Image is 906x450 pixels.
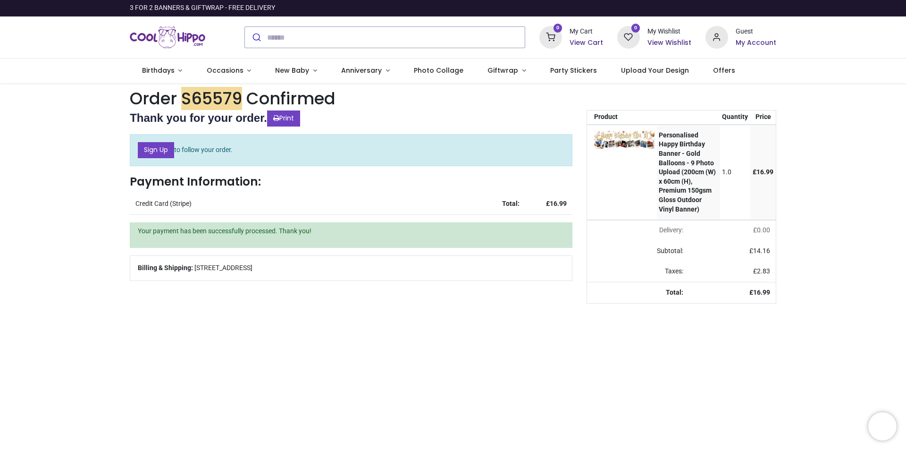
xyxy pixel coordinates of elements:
strong: £ [546,200,567,207]
span: Upload Your Design [621,66,689,75]
a: Occasions [194,59,263,83]
em: S65579 [181,87,242,110]
div: 3 FOR 2 BANNERS & GIFTWRAP - FREE DELIVERY [130,3,275,13]
a: 0 [539,33,562,41]
span: £ [749,247,770,255]
span: Giftwrap [487,66,518,75]
a: 0 [617,33,640,41]
h2: Thank you for your order. [130,110,572,127]
span: £ [753,226,770,234]
td: Credit Card (Stripe) [130,194,478,214]
span: Order [130,87,177,110]
span: £ [753,168,773,176]
span: Birthdays [142,66,175,75]
sup: 0 [554,24,562,33]
strong: Payment Information: [130,173,261,190]
span: 16.99 [550,200,567,207]
a: Logo of Cool Hippo [130,24,205,51]
span: 14.16 [753,247,770,255]
a: My Account [736,38,776,48]
th: Product [587,110,657,125]
a: View Wishlist [647,38,691,48]
span: Confirmed [246,87,336,110]
img: ziF2MQAAAAGSURBVAMAQHhOZ8q4nMsAAAAASUVORK5CYII= [594,131,654,149]
td: Subtotal: [587,241,689,262]
span: 2.83 [757,267,770,275]
span: New Baby [275,66,309,75]
a: Sign Up [138,142,174,158]
a: Birthdays [130,59,194,83]
p: Your payment has been successfully processed. Thank you! [138,227,564,236]
strong: £ [749,289,770,296]
a: Print [267,110,300,127]
strong: Total: [666,289,683,296]
a: Giftwrap [475,59,538,83]
div: 1.0 [722,168,748,177]
button: Submit [245,27,267,48]
iframe: Brevo live chat [868,412,897,441]
th: Price [750,110,776,125]
span: Party Stickers [550,66,597,75]
p: to follow your order. [130,134,572,166]
div: My Cart [570,27,603,36]
a: New Baby [263,59,329,83]
strong: Personalised Happy Birthday Banner - Gold Balloons - 9 Photo Upload (200cm (W) x 60cm (H), Premiu... [659,131,716,213]
div: My Wishlist [647,27,691,36]
span: Anniversary [341,66,382,75]
b: Billing & Shipping: [138,264,193,272]
a: Anniversary [329,59,402,83]
a: View Cart [570,38,603,48]
span: Offers [713,66,735,75]
td: Taxes: [587,261,689,282]
span: 16.99 [756,168,773,176]
sup: 0 [631,24,640,33]
th: Quantity [720,110,751,125]
span: 0.00 [757,226,770,234]
img: Cool Hippo [130,24,205,51]
span: £ [753,267,770,275]
div: Guest [736,27,776,36]
span: [STREET_ADDRESS] [194,263,252,273]
span: 16.99 [753,289,770,296]
span: Occasions [207,66,243,75]
span: Photo Collage [414,66,463,75]
strong: Total: [502,200,520,207]
td: Delivery will be updated after choosing a new delivery method [587,220,689,241]
iframe: Customer reviews powered by Trustpilot [578,3,776,13]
